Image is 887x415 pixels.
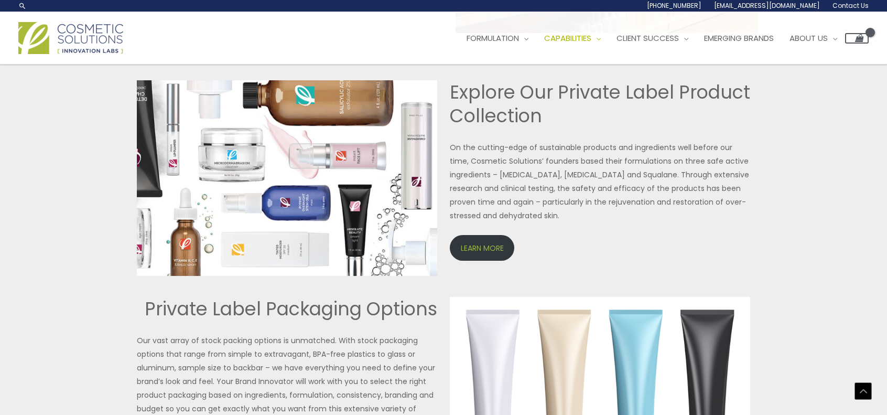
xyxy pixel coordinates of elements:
a: LEARN MORE [450,235,514,261]
a: Client Success [609,23,696,54]
a: View Shopping Cart, empty [845,33,869,44]
a: About Us [782,23,845,54]
span: Client Success [616,33,679,44]
p: On the cutting-edge of sustainable products and ingredients well before our time, Cosmetic Soluti... [450,141,750,222]
span: Formulation [467,33,519,44]
span: [EMAIL_ADDRESS][DOMAIN_NAME] [714,1,820,10]
span: Capabilities [544,33,591,44]
img: Private Label Product Collection Image featuring an assortment of products [137,80,437,276]
a: Formulation [459,23,536,54]
img: Cosmetic Solutions Logo [18,22,123,54]
span: About Us [789,33,828,44]
span: [PHONE_NUMBER] [647,1,701,10]
nav: Site Navigation [451,23,869,54]
h2: Explore Our Private Label Product Collection [450,80,750,128]
a: Emerging Brands [696,23,782,54]
a: Capabilities [536,23,609,54]
h2: Private Label Packaging Options [137,297,437,321]
a: Search icon link [18,2,27,10]
span: Emerging Brands [704,33,774,44]
span: Contact Us [832,1,869,10]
